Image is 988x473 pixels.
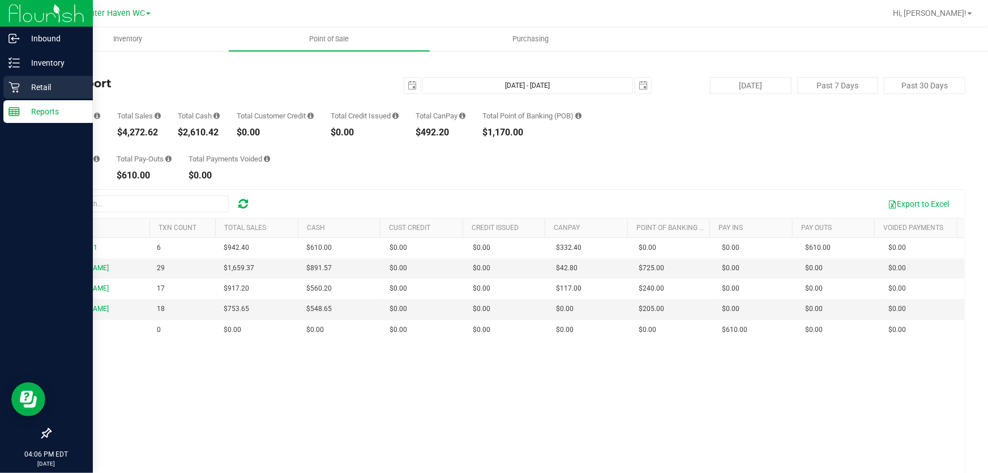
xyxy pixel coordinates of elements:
[482,112,581,120] div: Total Point of Banking (POB)
[189,171,270,180] div: $0.00
[224,283,249,294] span: $917.20
[8,82,20,93] inline-svg: Retail
[157,304,165,314] span: 18
[888,304,906,314] span: $0.00
[556,242,581,253] span: $332.40
[390,224,431,232] a: Cust Credit
[390,325,407,335] span: $0.00
[117,112,161,120] div: Total Sales
[307,224,325,232] a: Cash
[556,325,574,335] span: $0.00
[306,283,332,294] span: $560.20
[117,128,161,137] div: $4,272.62
[20,32,88,45] p: Inbound
[888,325,906,335] span: $0.00
[307,112,314,120] i: Sum of all successful, non-voided payment transaction amounts using account credit as the payment...
[805,263,823,274] span: $0.00
[554,224,580,232] a: CanPay
[893,8,966,18] span: Hi, [PERSON_NAME]!
[264,155,270,163] i: Sum of all voided payment transaction amounts (excluding tips and transaction fees) within the da...
[473,283,490,294] span: $0.00
[94,112,100,120] i: Count of all successful payment transactions, possibly including voids, refunds, and cash-back fr...
[8,106,20,117] inline-svg: Reports
[722,263,740,274] span: $0.00
[797,77,879,94] button: Past 7 Days
[5,459,88,468] p: [DATE]
[8,57,20,69] inline-svg: Inventory
[178,112,220,120] div: Total Cash
[390,283,407,294] span: $0.00
[237,112,314,120] div: Total Customer Credit
[639,263,665,274] span: $725.00
[722,304,740,314] span: $0.00
[710,77,792,94] button: [DATE]
[390,242,407,253] span: $0.00
[805,283,823,294] span: $0.00
[20,80,88,94] p: Retail
[157,242,161,253] span: 6
[884,224,944,232] a: Voided Payments
[635,78,651,93] span: select
[556,283,581,294] span: $117.00
[888,263,906,274] span: $0.00
[639,283,665,294] span: $240.00
[719,224,743,232] a: Pay Ins
[805,242,831,253] span: $610.00
[404,78,420,93] span: select
[189,155,270,163] div: Total Payments Voided
[80,8,145,18] span: Winter Haven WC
[11,382,45,416] iframe: Resource center
[416,112,465,120] div: Total CanPay
[237,128,314,137] div: $0.00
[229,27,430,51] a: Point of Sale
[157,325,161,335] span: 0
[306,242,332,253] span: $610.00
[639,325,657,335] span: $0.00
[722,242,740,253] span: $0.00
[416,128,465,137] div: $492.20
[575,112,581,120] i: Sum of the successful, non-voided point-of-banking payment transaction amounts, both via payment ...
[472,224,519,232] a: Credit Issued
[390,263,407,274] span: $0.00
[392,112,399,120] i: Sum of all successful refund transaction amounts from purchase returns resulting in account credi...
[294,34,365,44] span: Point of Sale
[482,128,581,137] div: $1,170.00
[497,34,564,44] span: Purchasing
[722,325,748,335] span: $610.00
[880,194,956,214] button: Export to Excel
[888,283,906,294] span: $0.00
[459,112,465,120] i: Sum of all successful, non-voided payment transaction amounts using CanPay (as well as manual Can...
[636,224,717,232] a: Point of Banking (POB)
[306,325,324,335] span: $0.00
[556,304,574,314] span: $0.00
[59,195,229,212] input: Search...
[639,304,665,314] span: $205.00
[430,27,631,51] a: Purchasing
[98,34,157,44] span: Inventory
[213,112,220,120] i: Sum of all successful, non-voided cash payment transaction amounts (excluding tips and transactio...
[155,112,161,120] i: Sum of all successful, non-voided payment transaction amounts (excluding tips and transaction fee...
[390,304,407,314] span: $0.00
[5,449,88,459] p: 04:06 PM EDT
[331,128,399,137] div: $0.00
[93,155,100,163] i: Sum of all cash pay-ins added to tills within the date range.
[801,224,832,232] a: Pay Outs
[157,263,165,274] span: 29
[224,325,241,335] span: $0.00
[473,304,490,314] span: $0.00
[805,304,823,314] span: $0.00
[165,155,172,163] i: Sum of all cash pay-outs removed from tills within the date range.
[117,155,172,163] div: Total Pay-Outs
[178,128,220,137] div: $2,610.42
[224,242,249,253] span: $942.40
[331,112,399,120] div: Total Credit Issued
[888,242,906,253] span: $0.00
[117,171,172,180] div: $610.00
[224,304,249,314] span: $753.65
[306,263,332,274] span: $891.57
[556,263,578,274] span: $42.80
[20,56,88,70] p: Inventory
[27,27,229,51] a: Inventory
[225,224,267,232] a: Total Sales
[157,283,165,294] span: 17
